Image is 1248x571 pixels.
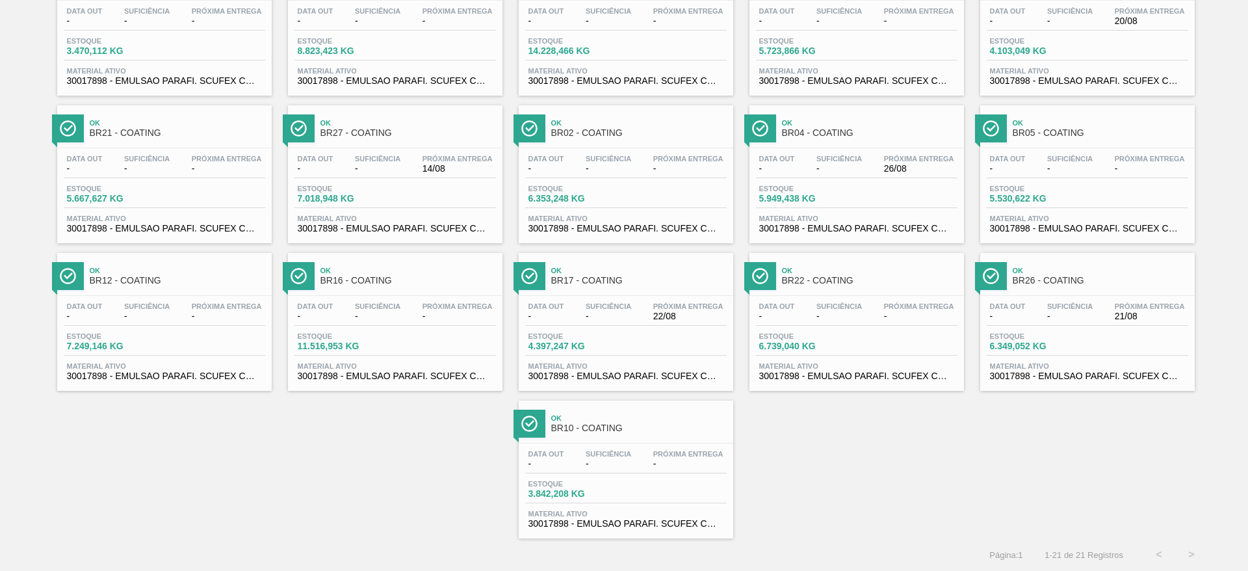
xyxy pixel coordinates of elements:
[1115,155,1185,163] span: Próxima Entrega
[298,37,389,45] span: Estoque
[990,37,1081,45] span: Estoque
[422,16,493,26] span: -
[759,16,795,26] span: -
[1013,276,1188,285] span: BR26 - COATING
[759,76,954,86] span: 30017898 - EMULSAO PARAFI. SCUFEX CONCEN. ECOLAB
[990,46,1081,56] span: 4.103,049 KG
[884,312,954,321] span: -
[884,164,954,174] span: 26/08
[521,268,538,284] img: Ícone
[759,37,850,45] span: Estoque
[816,7,862,15] span: Suficiência
[653,459,723,469] span: -
[528,155,564,163] span: Data out
[528,194,619,204] span: 6.353,248 KG
[422,7,493,15] span: Próxima Entrega
[192,155,262,163] span: Próxima Entrega
[752,120,768,137] img: Ícone
[653,450,723,458] span: Próxima Entrega
[884,155,954,163] span: Próxima Entrega
[90,276,265,285] span: BR12 - COATING
[989,550,1022,560] span: Página : 1
[759,155,795,163] span: Data out
[67,341,158,351] span: 7.249,146 KG
[298,302,333,310] span: Data out
[298,362,493,370] span: Material ativo
[278,96,509,243] a: ÍconeOkBR27 - COATINGData out-Suficiência-Próxima Entrega14/08Estoque7.018,948 KGMaterial ativo30...
[60,120,76,137] img: Ícone
[816,16,862,26] span: -
[67,302,103,310] span: Data out
[990,215,1185,222] span: Material ativo
[1047,155,1093,163] span: Suficiência
[1043,550,1123,560] span: 1 - 21 de 21 Registros
[528,76,723,86] span: 30017898 - EMULSAO PARAFI. SCUFEX CONCEN. ECOLAB
[90,119,265,127] span: Ok
[759,302,795,310] span: Data out
[298,16,333,26] span: -
[47,243,278,391] a: ÍconeOkBR12 - COATINGData out-Suficiência-Próxima Entrega-Estoque7.249,146 KGMaterial ativo300178...
[528,302,564,310] span: Data out
[298,155,333,163] span: Data out
[90,267,265,274] span: Ok
[990,164,1026,174] span: -
[551,414,727,422] span: Ok
[298,332,389,340] span: Estoque
[320,276,496,285] span: BR16 - COATING
[740,96,970,243] a: ÍconeOkBR04 - COATINGData out-Suficiência-Próxima Entrega26/08Estoque5.949,438 KGMaterial ativo30...
[990,7,1026,15] span: Data out
[67,37,158,45] span: Estoque
[653,302,723,310] span: Próxima Entrega
[1115,16,1185,26] span: 20/08
[67,46,158,56] span: 3.470,112 KG
[884,7,954,15] span: Próxima Entrega
[528,164,564,174] span: -
[759,362,954,370] span: Material ativo
[67,224,262,233] span: 30017898 - EMULSAO PARAFI. SCUFEX CONCEN. ECOLAB
[551,128,727,138] span: BR02 - COATING
[816,164,862,174] span: -
[528,46,619,56] span: 14.228,466 KG
[759,312,795,321] span: -
[67,16,103,26] span: -
[1143,538,1175,571] button: <
[355,16,400,26] span: -
[90,128,265,138] span: BR21 - COATING
[509,96,740,243] a: ÍconeOkBR02 - COATINGData out-Suficiência-Próxima Entrega-Estoque6.353,248 KGMaterial ativo300178...
[521,416,538,432] img: Ícone
[970,96,1201,243] a: ÍconeOkBR05 - COATINGData out-Suficiência-Próxima Entrega-Estoque5.530,622 KGMaterial ativo300178...
[278,243,509,391] a: ÍconeOkBR16 - COATINGData out-Suficiência-Próxima Entrega-Estoque11.516,953 KGMaterial ativo30017...
[67,371,262,381] span: 30017898 - EMULSAO PARAFI. SCUFEX CONCEN. ECOLAB
[67,312,103,321] span: -
[298,194,389,204] span: 7.018,948 KG
[759,215,954,222] span: Material ativo
[586,450,631,458] span: Suficiência
[422,155,493,163] span: Próxima Entrega
[990,76,1185,86] span: 30017898 - EMULSAO PARAFI. SCUFEX CONCEN. ECOLAB
[1175,538,1208,571] button: >
[816,312,862,321] span: -
[990,341,1081,351] span: 6.349,052 KG
[759,224,954,233] span: 30017898 - EMULSAO PARAFI. SCUFEX CONCEN. ECOLAB
[509,243,740,391] a: ÍconeOkBR17 - COATINGData out-Suficiência-Próxima Entrega22/08Estoque4.397,247 KGMaterial ativo30...
[1115,164,1185,174] span: -
[1115,312,1185,321] span: 21/08
[67,67,262,75] span: Material ativo
[528,7,564,15] span: Data out
[759,67,954,75] span: Material ativo
[528,459,564,469] span: -
[653,16,723,26] span: -
[521,120,538,137] img: Ícone
[355,164,400,174] span: -
[759,164,795,174] span: -
[983,120,999,137] img: Ícone
[816,302,862,310] span: Suficiência
[782,119,957,127] span: Ok
[970,243,1201,391] a: ÍconeOkBR26 - COATINGData out-Suficiência-Próxima Entrega21/08Estoque6.349,052 KGMaterial ativo30...
[124,155,170,163] span: Suficiência
[759,371,954,381] span: 30017898 - EMULSAO PARAFI. SCUFEX CONCEN. ECOLAB
[653,164,723,174] span: -
[124,164,170,174] span: -
[192,164,262,174] span: -
[586,155,631,163] span: Suficiência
